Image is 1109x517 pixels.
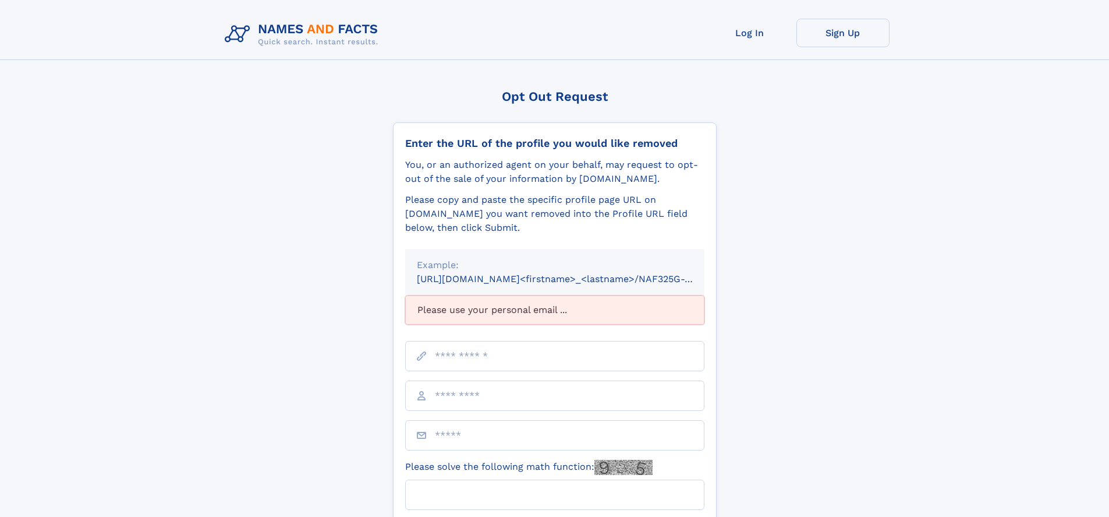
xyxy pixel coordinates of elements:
div: You, or an authorized agent on your behalf, may request to opt-out of the sale of your informatio... [405,158,704,186]
small: [URL][DOMAIN_NAME]<firstname>_<lastname>/NAF325G-xxxxxxxx [417,273,727,284]
img: Logo Names and Facts [220,19,388,50]
div: Example: [417,258,693,272]
div: Please copy and paste the specific profile page URL on [DOMAIN_NAME] you want removed into the Pr... [405,193,704,235]
label: Please solve the following math function: [405,460,653,475]
div: Please use your personal email ... [405,296,704,325]
div: Opt Out Request [393,89,717,104]
div: Enter the URL of the profile you would like removed [405,137,704,150]
a: Sign Up [796,19,890,47]
a: Log In [703,19,796,47]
